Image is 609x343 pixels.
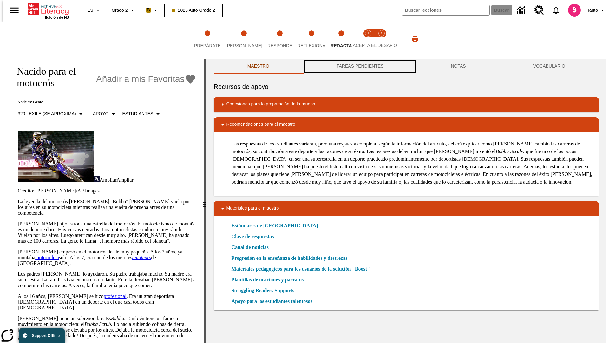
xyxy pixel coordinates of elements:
[232,222,322,230] a: Estándares de [GEOGRAPHIC_DATA]
[194,43,221,48] span: Prepárate
[402,5,489,15] input: Buscar campo
[18,249,196,266] p: [PERSON_NAME] empezó en el motocrós desde muy pequeño. A los 3 años, ya montaba solo. A los 7, er...
[94,176,100,182] img: Ampliar
[585,4,609,16] button: Perfil/Configuración
[100,177,116,183] span: Ampliar
[87,7,93,14] span: ES
[18,111,76,117] p: 320 Lexile (Se aproxima)
[18,293,196,311] p: A los 16 años, [PERSON_NAME] se hizo . Era un gran deportista [DEMOGRAPHIC_DATA] en un deporte en...
[214,117,599,132] div: Recomendaciones para el maestro
[90,108,120,120] button: Tipo de apoyo, Apoyo
[19,328,65,343] button: Support Offline
[267,43,292,48] span: Responde
[18,131,94,182] img: El corredor de motocrós James Stewart vuela por los aires en su motocicleta de montaña.
[104,293,127,299] a: profesional
[232,276,304,284] a: Plantillas de oraciones y párrafos, Se abrirá en una nueva ventana o pestaña
[359,22,377,57] button: Acepta el desafío lee step 1 of 2
[381,32,382,35] text: 2
[587,7,598,14] span: Tauto
[372,22,391,57] button: Acepta el desafío contesta step 2 of 2
[232,244,269,251] a: Canal de noticias, Se abrirá en una nueva ventana o pestaña
[10,65,93,89] h1: Nacido para el motocrós
[85,321,111,327] em: Bubba Scrub
[18,188,196,194] p: Crédito: [PERSON_NAME]/AP Images
[232,265,370,273] a: Materiales pedagógicos para los usuarios de la solución "Boost", Se abrirá en una nueva ventana o...
[5,1,24,20] button: Abrir el menú lateral
[232,298,316,305] a: Apoyo para los estudiantes talentosos
[226,121,295,129] p: Recomendaciones para el maestro
[112,7,128,14] span: Grado 2
[15,108,87,120] button: Seleccione Lexile, 320 Lexile (Se aproxima)
[226,205,279,212] p: Materiales para el maestro
[226,101,315,108] p: Conexiones para la preparación de la prueba
[189,22,226,57] button: Prepárate step 1 of 5
[292,22,331,57] button: Reflexiona step 4 of 5
[513,2,531,19] a: Centro de información
[417,59,499,74] button: NOTAS
[226,43,262,48] span: [PERSON_NAME]
[116,177,133,183] span: Ampliar
[262,22,298,57] button: Responde step 3 of 5
[35,255,59,260] a: motocicleta
[232,233,274,240] a: Clave de respuestas, Se abrirá en una nueva ventana o pestaña
[96,74,196,85] button: Añadir a mis Favoritas - Nacido para el motocrós
[331,43,352,48] span: Redacta
[531,2,548,19] a: Centro de recursos, Se abrirá en una pestaña nueva.
[84,4,105,16] button: Lenguaje: ES, Selecciona un idioma
[45,16,69,19] span: Edición de NJ
[206,59,606,343] div: activity
[204,59,206,343] div: Pulsa la tecla de intro o la barra espaciadora y luego presiona las flechas de derecha e izquierd...
[297,43,325,48] span: Reflexiona
[367,32,369,35] text: 1
[232,287,298,294] a: Struggling Readers Supports
[221,22,267,57] button: Lee step 2 of 5
[28,2,69,19] div: Portada
[548,2,564,18] a: Notificaciones
[325,22,357,57] button: Redacta step 5 of 5
[143,4,162,16] button: Boost El color de la clase es anaranjado claro. Cambiar el color de la clase.
[214,59,599,74] div: Instructional Panel Tabs
[568,4,581,17] img: avatar image
[214,201,599,216] div: Materiales para el maestro
[232,140,594,186] p: Las respuestas de los estudiantes variarán, pero una respuesta completa, según la información del...
[353,43,397,48] span: ACEPTA EL DESAFÍO
[303,59,417,74] button: TAREAS PENDIENTES
[214,97,599,112] div: Conexiones para la preparación de la prueba
[109,4,139,16] button: Grado: Grado 2, Elige un grado
[120,108,164,120] button: Seleccionar estudiante
[500,59,599,74] button: VOCABULARIO
[3,59,204,340] div: reading
[172,7,215,14] span: 2025 Auto Grade 2
[18,271,196,288] p: Los padres [PERSON_NAME] lo ayudaron. Su padre trabajaba mucho. Su madre era su maestra. La famil...
[147,6,150,14] span: B
[96,74,185,84] span: Añadir a mis Favoritas
[93,111,109,117] p: Apoyo
[214,82,599,92] h6: Recursos de apoyo
[564,2,585,18] button: Escoja un nuevo avatar
[496,149,522,154] em: Bubba Scrub
[18,221,196,244] p: [PERSON_NAME] hijo es toda una estrella del motocrós. El motociclismo de montaña es un deporte du...
[232,254,348,262] a: Progresión en la enseñanza de habilidades y destrezas, Se abrirá en una nueva ventana o pestaña
[111,316,124,321] em: Bubba
[405,33,425,45] button: Imprimir
[18,199,196,216] p: La leyenda del motocrós [PERSON_NAME] "Bubba" [PERSON_NAME] vuela por los aires en su motocicleta...
[10,100,196,104] p: Noticias: Gente
[214,59,303,74] button: Maestro
[132,255,151,260] a: amateurs
[122,111,153,117] p: Estudiantes
[32,333,60,338] span: Support Offline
